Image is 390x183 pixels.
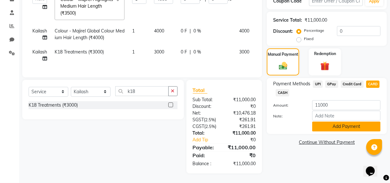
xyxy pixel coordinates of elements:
[305,17,327,24] div: ₹11,000.00
[276,61,290,71] img: _cash.svg
[115,86,169,96] input: Search or Scan
[206,124,215,129] span: 2.5%
[188,110,224,116] div: Net:
[312,111,380,121] input: Add Note
[239,28,249,34] span: 4000
[32,49,47,55] span: Kailash
[224,103,260,110] div: ₹0
[193,87,207,94] span: Total
[132,28,135,34] span: 1
[193,123,205,129] span: CGST
[188,151,224,159] div: Paid:
[363,158,384,177] iframe: chat widget
[224,110,260,116] div: ₹10,476.18
[273,17,302,24] div: Service Total:
[312,100,380,110] input: Amount
[188,116,224,123] div: ( )
[224,96,260,103] div: ₹11,000.00
[341,81,364,88] span: Credit Card
[313,81,323,88] span: UPI
[239,49,249,55] span: 3000
[224,130,260,137] div: ₹11,000.00
[188,130,224,137] div: Total:
[188,144,223,151] div: Payable:
[224,160,260,167] div: ₹11,000.00
[181,28,187,34] span: 0 F
[230,137,260,143] div: ₹0
[154,49,164,55] span: 3000
[366,81,380,88] span: CARD
[273,81,310,87] span: Payment Methods
[193,49,201,55] span: 0 %
[304,28,324,33] label: Percentage
[154,28,164,34] span: 4000
[190,49,191,55] span: |
[314,51,336,57] label: Redemption
[188,123,224,130] div: ( )
[268,113,307,119] label: Note:
[193,28,201,34] span: 0 %
[55,28,124,40] span: Colour - Majirel Global Colour Medium Hair Length (₹4000)
[276,89,289,96] span: CASH
[325,81,338,88] span: GPay
[312,122,380,131] button: Add Payment
[205,117,215,122] span: 2.5%
[224,151,260,159] div: ₹0
[29,102,78,109] div: K18 Treatments (₹3000)
[188,137,230,143] a: Add Tip
[304,36,313,42] label: Fixed
[318,60,332,72] img: _gift.svg
[190,28,191,34] span: |
[132,49,135,55] span: 1
[273,28,293,35] div: Discount:
[268,139,386,146] a: Continue Without Payment
[188,160,224,167] div: Balance :
[268,52,298,57] label: Manual Payment
[76,10,79,16] a: x
[224,123,260,130] div: ₹261.91
[224,116,260,123] div: ₹261.91
[55,49,104,55] span: K18 Treatments (₹3000)
[268,102,307,108] label: Amount:
[188,103,224,110] div: Discount:
[188,96,224,103] div: Sub Total:
[193,117,204,123] span: SGST
[32,28,47,34] span: Kailash
[223,144,260,151] div: ₹11,000.00
[181,49,187,55] span: 0 F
